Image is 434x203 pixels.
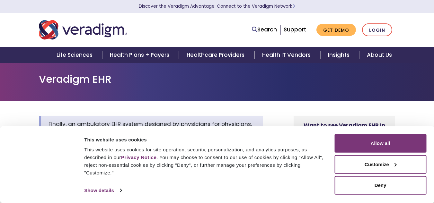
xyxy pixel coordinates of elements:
[121,155,156,160] a: Privacy Notice
[254,47,320,63] a: Health IT Vendors
[139,3,295,9] a: Discover the Veradigm Advantage: Connect to the Veradigm NetworkLearn More
[39,73,395,85] h1: Veradigm EHR
[39,19,127,40] img: Veradigm logo
[300,122,389,138] strong: Want to see Veradigm EHR in action? We’d love to show you!
[84,136,327,143] div: This website uses cookies
[362,23,392,37] a: Login
[334,155,426,173] button: Customize
[102,47,179,63] a: Health Plans + Payers
[252,25,277,34] a: Search
[316,24,356,36] a: Get Demo
[320,47,359,63] a: Insights
[179,47,254,63] a: Healthcare Providers
[84,186,121,195] a: Show details
[334,134,426,153] button: Allow all
[359,47,400,63] a: About Us
[84,146,327,177] div: This website uses cookies for site operation, security, personalization, and analytics purposes, ...
[284,26,306,33] a: Support
[49,47,102,63] a: Life Sciences
[334,176,426,195] button: Deny
[292,3,295,9] span: Learn More
[49,120,253,154] span: Finally, an ambulatory EHR system designed by physicians for physicians. Veradigm EHR for physici...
